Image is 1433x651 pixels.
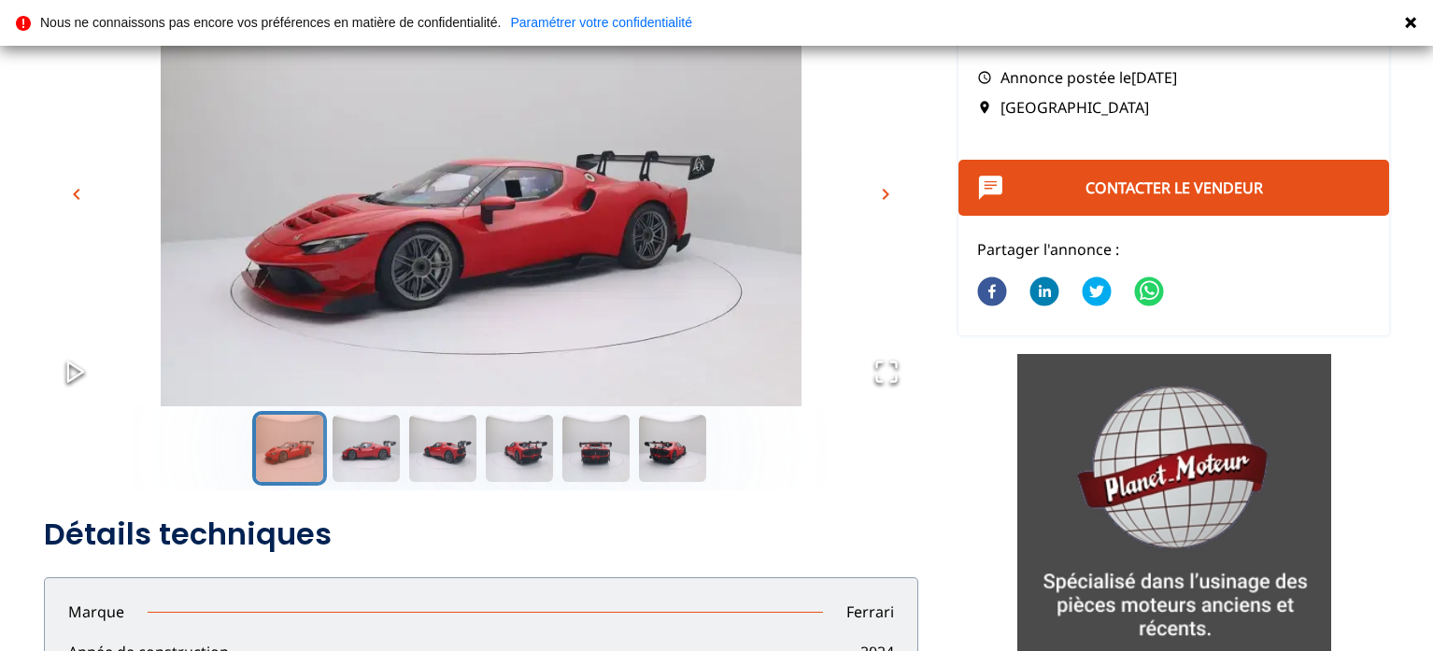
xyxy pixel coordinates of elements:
[1029,265,1059,321] button: linkedin
[40,16,501,29] p: Nous ne connaissons pas encore vos préférences en matière de confidentialité.
[44,516,918,553] h2: Détails techniques
[405,411,480,486] button: Go to Slide 3
[874,183,897,205] span: chevron_right
[44,340,107,406] button: Play or Pause Slideshow
[977,97,1370,118] p: [GEOGRAPHIC_DATA]
[977,67,1370,88] p: Annonce postée le [DATE]
[977,265,1007,321] button: facebook
[635,411,710,486] button: Go to Slide 6
[252,411,327,486] button: Go to Slide 1
[65,183,88,205] span: chevron_left
[958,160,1389,216] button: Contacter le vendeur
[977,239,1370,260] p: Partager l'annonce :
[510,16,692,29] a: Paramétrer votre confidentialité
[559,411,633,486] button: Go to Slide 5
[44,411,918,486] div: Thumbnail Navigation
[1085,177,1263,198] a: Contacter le vendeur
[855,340,918,406] button: Open Fullscreen
[1082,265,1112,321] button: twitter
[45,601,148,622] p: Marque
[482,411,557,486] button: Go to Slide 4
[63,180,91,208] button: chevron_left
[329,411,404,486] button: Go to Slide 2
[1134,265,1164,321] button: whatsapp
[823,601,917,622] p: Ferrari
[872,180,900,208] button: chevron_right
